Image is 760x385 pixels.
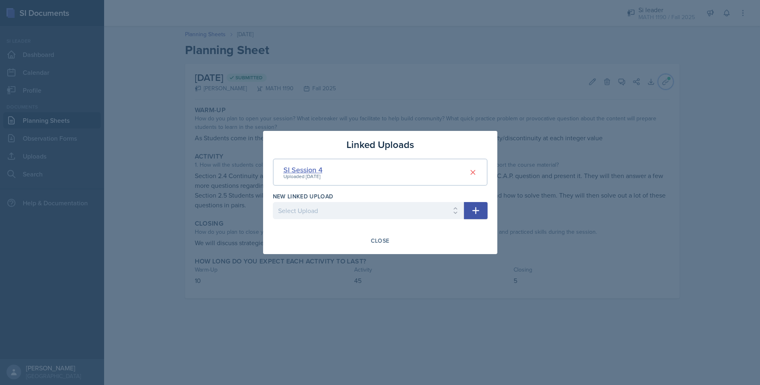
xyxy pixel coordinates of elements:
label: New Linked Upload [273,192,333,200]
h3: Linked Uploads [346,137,414,152]
div: Uploaded [DATE] [283,173,322,180]
div: SI Session 4 [283,164,322,175]
button: Close [366,234,395,248]
div: Close [371,237,390,244]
